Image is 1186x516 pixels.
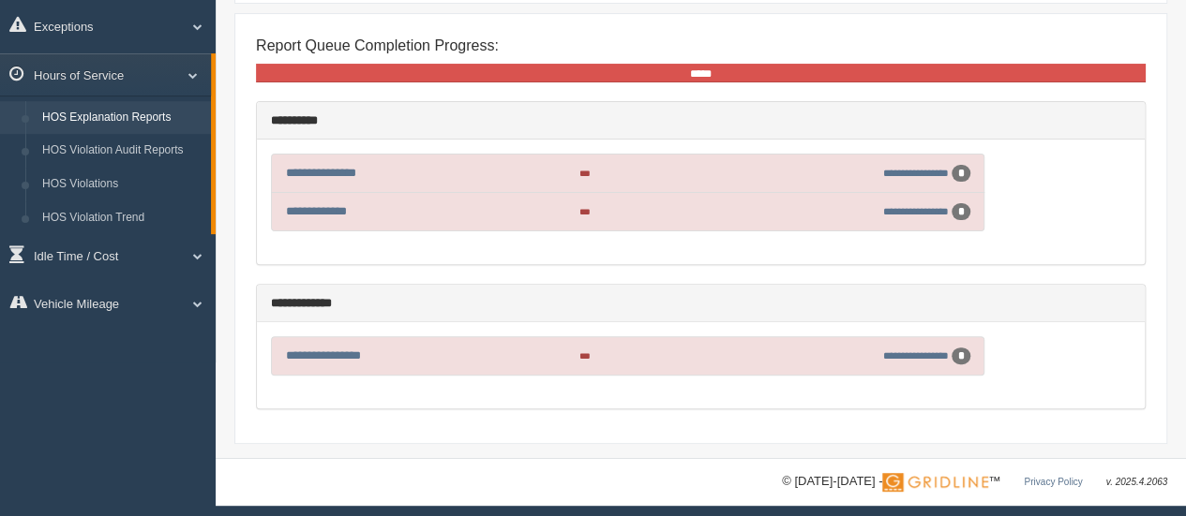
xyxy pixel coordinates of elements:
div: © [DATE]-[DATE] - ™ [782,472,1167,492]
h4: Report Queue Completion Progress: [256,37,1146,54]
a: HOS Explanation Reports [34,101,211,135]
a: HOS Violations [34,168,211,201]
span: v. 2025.4.2063 [1106,477,1167,487]
a: Privacy Policy [1024,477,1082,487]
a: HOS Violation Trend [34,201,211,235]
img: Gridline [882,473,988,492]
a: HOS Violation Audit Reports [34,134,211,168]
